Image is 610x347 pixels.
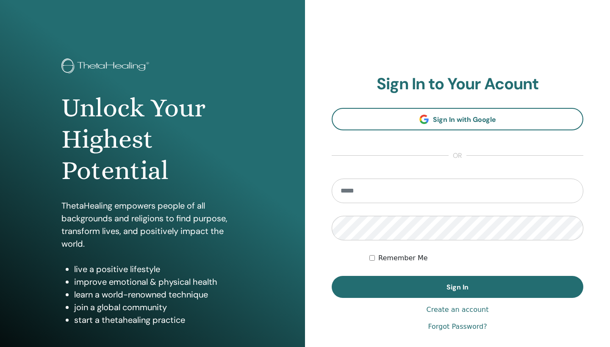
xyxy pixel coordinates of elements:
a: Sign In with Google [332,108,583,130]
p: ThetaHealing empowers people of all backgrounds and religions to find purpose, transform lives, a... [61,199,244,250]
li: start a thetahealing practice [74,314,244,326]
li: learn a world-renowned technique [74,288,244,301]
li: join a global community [74,301,244,314]
span: Sign In [446,283,469,292]
span: Sign In with Google [433,115,496,124]
span: or [449,151,466,161]
label: Remember Me [378,253,428,263]
div: Keep me authenticated indefinitely or until I manually logout [369,253,583,263]
button: Sign In [332,276,583,298]
h2: Sign In to Your Acount [332,74,583,94]
a: Create an account [426,305,488,315]
h1: Unlock Your Highest Potential [61,92,244,187]
a: Forgot Password? [428,322,487,332]
li: live a positive lifestyle [74,263,244,275]
li: improve emotional & physical health [74,275,244,288]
